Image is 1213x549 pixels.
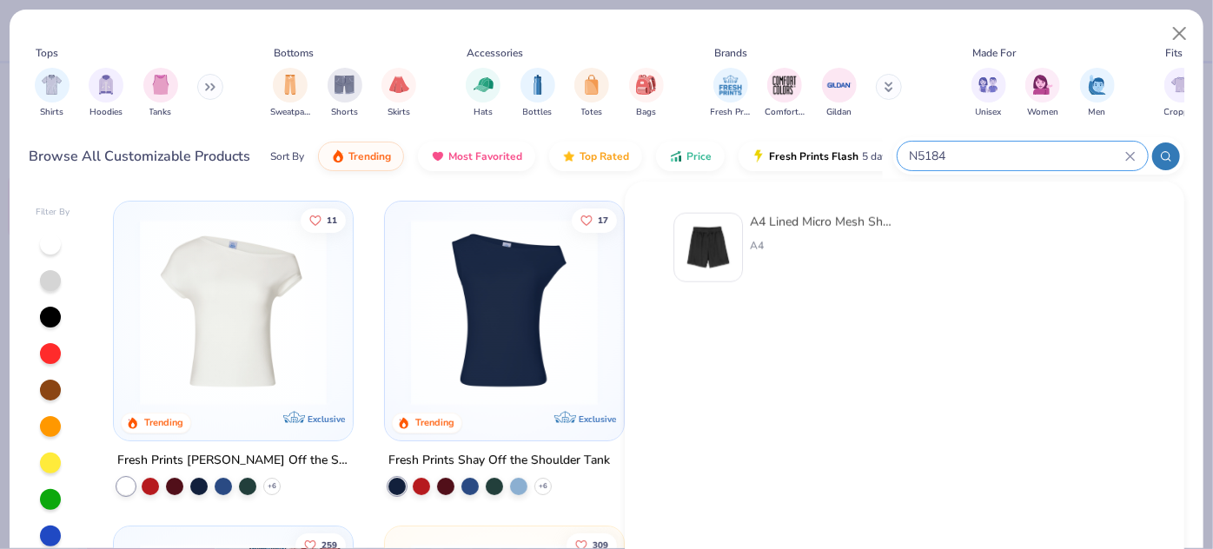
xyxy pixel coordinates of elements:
[40,106,63,119] span: Shirts
[1089,106,1106,119] span: Men
[402,219,606,406] img: 5716b33b-ee27-473a-ad8a-9b8687048459
[42,75,62,95] img: Shirts Image
[388,450,610,472] div: Fresh Prints Shay Off the Shoulder Tank
[328,68,362,119] div: filter for Shorts
[681,221,735,274] img: 6b2670c5-cde3-495c-b302-c103357424bf
[381,68,416,119] button: filter button
[1164,68,1199,119] div: filter for Cropped
[388,106,410,119] span: Skirts
[335,219,539,406] img: 89f4990a-e188-452c-92a7-dc547f941a57
[711,68,751,119] button: filter button
[381,68,416,119] div: filter for Skirts
[528,75,547,95] img: Bottles Image
[143,68,178,119] div: filter for Tanks
[474,106,493,119] span: Hats
[1163,17,1196,50] button: Close
[1080,68,1115,119] div: filter for Men
[765,68,805,119] button: filter button
[636,75,655,95] img: Bags Image
[769,149,858,163] span: Fresh Prints Flash
[772,72,798,98] img: Comfort Colors Image
[580,149,629,163] span: Top Rated
[593,540,609,549] span: 309
[275,45,315,61] div: Bottoms
[1025,68,1060,119] button: filter button
[826,106,852,119] span: Gildan
[523,106,553,119] span: Bottles
[89,106,123,119] span: Hoodies
[89,68,123,119] div: filter for Hoodies
[978,75,998,95] img: Unisex Image
[270,149,304,164] div: Sort By
[826,72,852,98] img: Gildan Image
[574,68,609,119] div: filter for Totes
[328,68,362,119] button: filter button
[971,68,1006,119] button: filter button
[418,142,535,171] button: Most Favorited
[1080,68,1115,119] button: filter button
[765,68,805,119] div: filter for Comfort Colors
[389,75,409,95] img: Skirts Image
[307,413,344,425] span: Exclusive
[331,106,358,119] span: Shorts
[89,68,123,119] button: filter button
[750,238,896,254] div: A4
[117,450,349,472] div: Fresh Prints [PERSON_NAME] Off the Shoulder Top
[36,45,58,61] div: Tops
[972,45,1016,61] div: Made For
[35,68,70,119] button: filter button
[149,106,172,119] span: Tanks
[1165,45,1183,61] div: Fits
[629,68,664,119] button: filter button
[348,149,391,163] span: Trending
[573,208,618,232] button: Like
[711,68,751,119] div: filter for Fresh Prints
[96,75,116,95] img: Hoodies Image
[629,68,664,119] div: filter for Bags
[1088,75,1107,95] img: Men Image
[582,75,601,95] img: Totes Image
[739,142,939,171] button: Fresh Prints Flash5 day delivery
[270,106,310,119] span: Sweatpants
[36,206,70,219] div: Filter By
[976,106,1002,119] span: Unisex
[971,68,1006,119] div: filter for Unisex
[321,540,337,549] span: 259
[268,481,276,492] span: + 6
[711,106,751,119] span: Fresh Prints
[270,68,310,119] div: filter for Sweatpants
[599,215,609,224] span: 17
[474,75,494,95] img: Hats Image
[35,68,70,119] div: filter for Shirts
[1164,68,1199,119] button: filter button
[431,149,445,163] img: most_fav.gif
[143,68,178,119] button: filter button
[714,45,747,61] div: Brands
[822,68,857,119] div: filter for Gildan
[131,219,335,406] img: a1c94bf0-cbc2-4c5c-96ec-cab3b8502a7f
[750,213,896,231] div: A4 Lined Micro Mesh Shorts
[562,149,576,163] img: TopRated.gif
[1164,106,1199,119] span: Cropped
[656,142,725,171] button: Price
[862,147,926,167] span: 5 day delivery
[335,75,355,95] img: Shorts Image
[539,481,547,492] span: + 6
[318,142,404,171] button: Trending
[151,75,170,95] img: Tanks Image
[686,149,712,163] span: Price
[448,149,522,163] span: Most Favorited
[549,142,642,171] button: Top Rated
[765,106,805,119] span: Comfort Colors
[752,149,766,163] img: flash.gif
[581,106,603,119] span: Totes
[281,75,300,95] img: Sweatpants Image
[301,208,346,232] button: Like
[270,68,310,119] button: filter button
[718,72,744,98] img: Fresh Prints Image
[636,106,656,119] span: Bags
[30,146,251,167] div: Browse All Customizable Products
[466,68,500,119] div: filter for Hats
[466,68,500,119] button: filter button
[579,413,616,425] span: Exclusive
